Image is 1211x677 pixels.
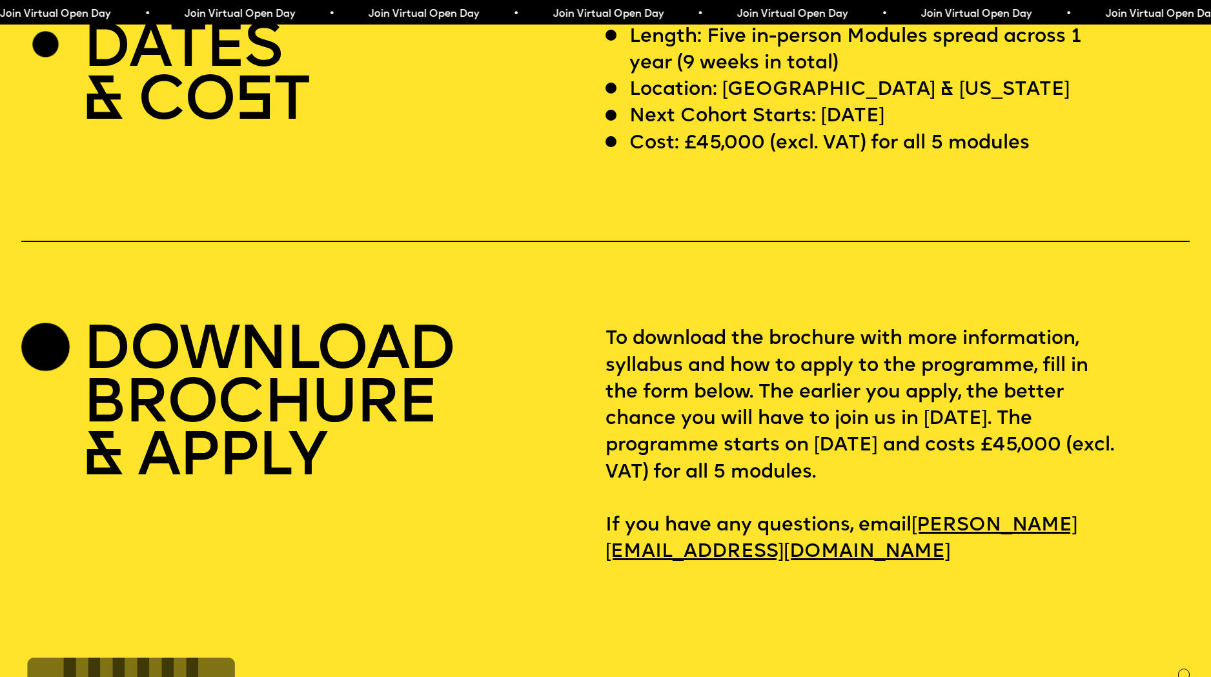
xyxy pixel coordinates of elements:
p: To download the brochure with more information, syllabus and how to apply to the programme, fill ... [605,326,1190,565]
span: • [329,9,334,19]
span: • [1066,9,1072,19]
span: S [234,72,273,134]
span: • [513,9,519,19]
span: • [882,9,888,19]
p: Length: Five in-person Modules spread across 1 year (9 weeks in total) [629,24,1117,77]
h2: DATES & CO T [83,24,309,130]
p: Location: [GEOGRAPHIC_DATA] & [US_STATE] [629,77,1070,103]
p: Next Cohort Starts: [DATE] [629,103,885,130]
span: • [697,9,703,19]
p: Cost: £45,000 (excl. VAT) for all 5 modules [629,130,1030,157]
h2: DOWNLOAD BROCHURE & APPLY [83,326,454,485]
span: • [145,9,150,19]
a: [PERSON_NAME][EMAIL_ADDRESS][DOMAIN_NAME] [605,507,1077,571]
